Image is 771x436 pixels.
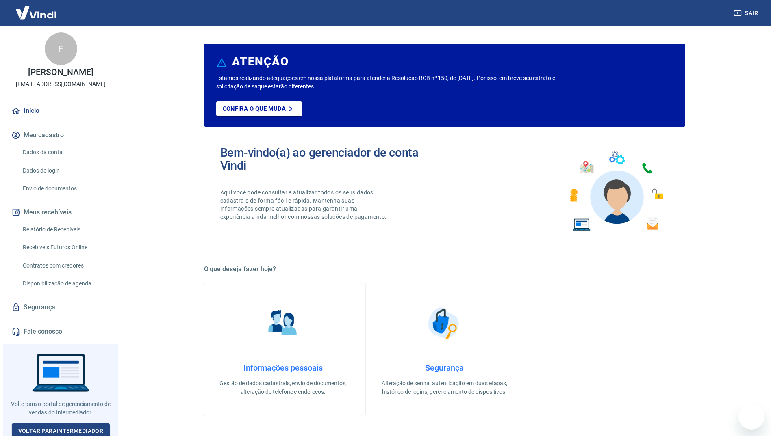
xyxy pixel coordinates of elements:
h4: Informações pessoais [217,363,349,373]
p: Gestão de dados cadastrais, envio de documentos, alteração de telefone e endereços. [217,379,349,396]
p: Aqui você pode consultar e atualizar todos os seus dados cadastrais de forma fácil e rápida. Mant... [220,188,389,221]
h4: Segurança [379,363,510,373]
a: Recebíveis Futuros Online [20,239,112,256]
iframe: Button to launch messaging window, conversation in progress [738,404,764,430]
button: Meus recebíveis [10,203,112,221]
button: Sair [732,6,761,21]
p: [PERSON_NAME] [28,68,93,77]
a: Informações pessoaisInformações pessoaisGestão de dados cadastrais, envio de documentos, alteraçã... [204,283,362,416]
a: Contratos com credores [20,257,112,274]
a: Relatório de Recebíveis [20,221,112,238]
h5: O que deseja fazer hoje? [204,265,685,273]
p: [EMAIL_ADDRESS][DOMAIN_NAME] [16,80,106,88]
a: Envio de documentos [20,180,112,197]
a: Início [10,102,112,120]
img: Imagem de um avatar masculino com diversos icones exemplificando as funcionalidades do gerenciado... [563,146,669,236]
p: Estamos realizando adequações em nossa plataforma para atender a Resolução BCB nº 150, de [DATE].... [216,74,582,91]
div: F [45,32,77,65]
a: Disponibilização de agenda [20,275,112,292]
a: SegurançaSegurançaAlteração de senha, autenticação em duas etapas, histórico de logins, gerenciam... [365,283,523,416]
a: Dados da conta [20,144,112,161]
img: Segurança [424,303,465,343]
h2: Bem-vindo(a) ao gerenciador de conta Vindi [220,146,445,172]
p: Alteração de senha, autenticação em duas etapas, histórico de logins, gerenciamento de dispositivos. [379,379,510,396]
a: Confira o que muda [216,101,302,116]
h6: ATENÇÃO [232,58,289,66]
img: Vindi [10,0,63,25]
a: Fale conosco [10,323,112,341]
a: Segurança [10,298,112,316]
img: Informações pessoais [263,303,303,343]
button: Meu cadastro [10,126,112,144]
p: Confira o que muda [223,105,286,112]
a: Dados de login [20,162,112,179]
